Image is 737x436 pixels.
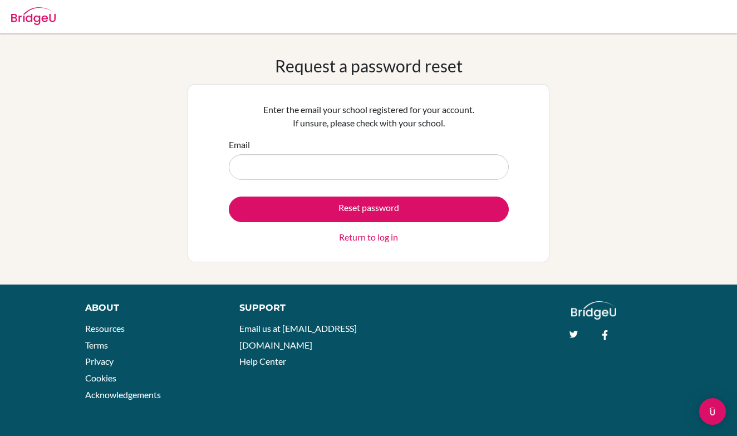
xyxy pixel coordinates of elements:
a: Privacy [85,356,114,366]
div: Support [239,301,357,315]
p: Enter the email your school registered for your account. If unsure, please check with your school. [229,103,509,130]
a: Cookies [85,373,116,383]
a: Acknowledgements [85,389,161,400]
div: Open Intercom Messenger [699,398,726,425]
a: Email us at [EMAIL_ADDRESS][DOMAIN_NAME] [239,323,357,350]
a: Resources [85,323,125,334]
img: Bridge-U [11,7,56,25]
a: Help Center [239,356,286,366]
label: Email [229,138,250,151]
button: Reset password [229,197,509,222]
a: Return to log in [339,231,398,244]
img: logo_white@2x-f4f0deed5e89b7ecb1c2cc34c3e3d731f90f0f143d5ea2071677605dd97b5244.png [571,301,616,320]
a: Terms [85,340,108,350]
h1: Request a password reset [275,56,463,76]
div: About [85,301,214,315]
